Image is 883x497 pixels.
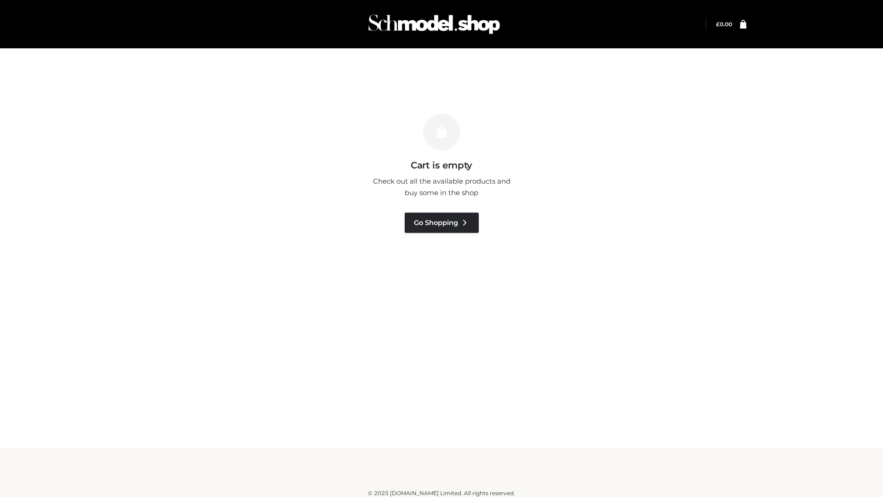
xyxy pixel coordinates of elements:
[716,21,732,28] a: £0.00
[716,21,720,28] span: £
[716,21,732,28] bdi: 0.00
[157,160,726,171] h3: Cart is empty
[405,213,479,233] a: Go Shopping
[368,175,515,199] p: Check out all the available products and buy some in the shop
[365,6,503,42] img: Schmodel Admin 964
